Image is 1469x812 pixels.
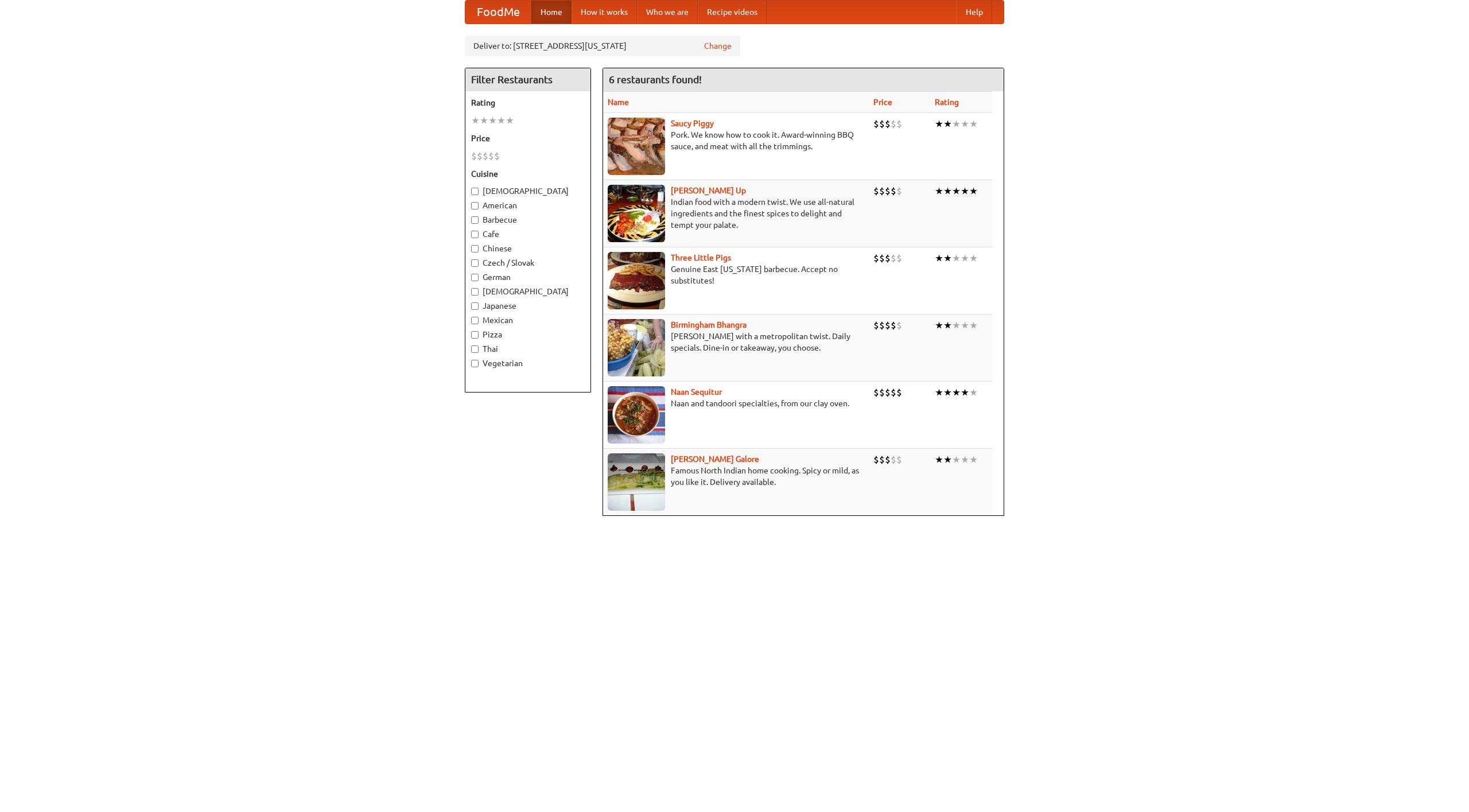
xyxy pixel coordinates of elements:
[704,40,732,52] a: Change
[896,453,902,466] li: $
[943,185,952,197] li: ★
[969,386,978,399] li: ★
[471,302,479,310] input: Japanese
[471,271,585,283] label: German
[497,114,506,127] li: ★
[671,387,722,397] b: Naan Sequitur
[943,118,952,130] li: ★
[608,196,864,231] p: Indian food with a modern twist. We use all-natural ingredients and the finest spices to delight ...
[952,319,961,332] li: ★
[608,465,864,488] p: Famous North Indian home cooking. Spicy or mild, as you like it. Delivery available.
[935,386,943,399] li: ★
[471,300,585,312] label: Japanese
[471,228,585,240] label: Cafe
[885,386,891,399] li: $
[608,263,864,286] p: Genuine East [US_STATE] barbecue. Accept no substitutes!
[896,252,902,265] li: $
[471,216,479,224] input: Barbecue
[885,453,891,466] li: $
[471,214,585,226] label: Barbecue
[969,453,978,466] li: ★
[471,150,477,162] li: $
[891,185,896,197] li: $
[609,74,702,85] ng-pluralize: 6 restaurants found!
[608,453,665,511] img: currygalore.jpg
[608,185,665,242] img: curryup.jpg
[873,98,892,107] a: Price
[896,386,902,399] li: $
[961,319,969,332] li: ★
[471,274,479,281] input: German
[879,453,885,466] li: $
[873,252,879,265] li: $
[671,454,759,464] a: [PERSON_NAME] Galore
[608,331,864,353] p: [PERSON_NAME] with a metropolitan twist. Daily specials. Dine-in or takeaway, you choose.
[471,243,585,254] label: Chinese
[471,133,585,144] h5: Price
[943,319,952,332] li: ★
[471,288,479,296] input: [DEMOGRAPHIC_DATA]
[471,168,585,180] h5: Cuisine
[891,252,896,265] li: $
[891,319,896,332] li: $
[471,360,479,367] input: Vegetarian
[608,98,629,107] a: Name
[471,358,585,369] label: Vegetarian
[494,150,500,162] li: $
[465,68,590,91] h4: Filter Restaurants
[608,252,665,309] img: littlepigs.jpg
[531,1,572,24] a: Home
[952,185,961,197] li: ★
[969,319,978,332] li: ★
[608,398,864,409] p: Naan and tandoori specialties, from our clay oven.
[952,386,961,399] li: ★
[671,253,731,262] a: Three Little Pigs
[952,252,961,265] li: ★
[879,386,885,399] li: $
[471,286,585,297] label: [DEMOGRAPHIC_DATA]
[891,453,896,466] li: $
[969,185,978,197] li: ★
[471,314,585,326] label: Mexican
[961,185,969,197] li: ★
[488,114,497,127] li: ★
[885,118,891,130] li: $
[957,1,992,24] a: Help
[969,118,978,130] li: ★
[952,453,961,466] li: ★
[935,319,943,332] li: ★
[471,317,479,324] input: Mexican
[471,345,479,353] input: Thai
[471,343,585,355] label: Thai
[873,185,879,197] li: $
[896,118,902,130] li: $
[969,252,978,265] li: ★
[935,118,943,130] li: ★
[873,319,879,332] li: $
[885,319,891,332] li: $
[961,252,969,265] li: ★
[935,252,943,265] li: ★
[879,118,885,130] li: $
[961,453,969,466] li: ★
[488,150,494,162] li: $
[891,118,896,130] li: $
[608,386,665,444] img: naansequitur.jpg
[879,252,885,265] li: $
[671,119,714,128] b: Saucy Piggy
[608,319,665,376] img: bhangra.jpg
[873,453,879,466] li: $
[671,186,746,195] b: [PERSON_NAME] Up
[572,1,637,24] a: How it works
[471,188,479,195] input: [DEMOGRAPHIC_DATA]
[608,118,665,175] img: saucy.jpg
[873,386,879,399] li: $
[896,185,902,197] li: $
[471,200,585,211] label: American
[943,252,952,265] li: ★
[935,453,943,466] li: ★
[506,114,514,127] li: ★
[480,114,488,127] li: ★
